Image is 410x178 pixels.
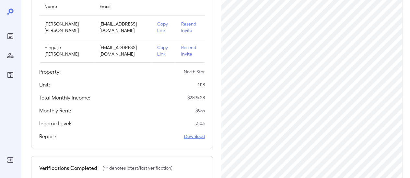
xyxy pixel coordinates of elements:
a: Download [184,133,205,140]
h5: Unit: [39,81,50,89]
p: [EMAIL_ADDRESS][DOMAIN_NAME] [100,21,147,34]
h5: Report: [39,132,56,140]
p: North Star [184,68,205,75]
h5: Verifications Completed [39,164,97,172]
p: Copy Link [157,44,170,57]
p: Resend Invite [181,21,200,34]
p: Resend Invite [181,44,200,57]
p: [EMAIL_ADDRESS][DOMAIN_NAME] [100,44,147,57]
div: FAQ [5,70,16,80]
p: (** denotes latest/last verification) [102,165,172,171]
p: 1118 [198,81,205,88]
h5: Total Monthly Income: [39,94,90,101]
p: $ 2896.28 [187,94,205,101]
p: 3.03 [196,120,205,127]
div: Log Out [5,155,16,165]
div: Manage Users [5,50,16,61]
h5: Property: [39,68,61,76]
div: Reports [5,31,16,41]
p: [PERSON_NAME] [PERSON_NAME] [44,21,89,34]
p: $ 955 [195,107,205,114]
h5: Monthly Rent: [39,107,71,114]
p: Copy Link [157,21,170,34]
p: Hinguije [PERSON_NAME] [44,44,89,57]
h5: Income Level: [39,120,71,127]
